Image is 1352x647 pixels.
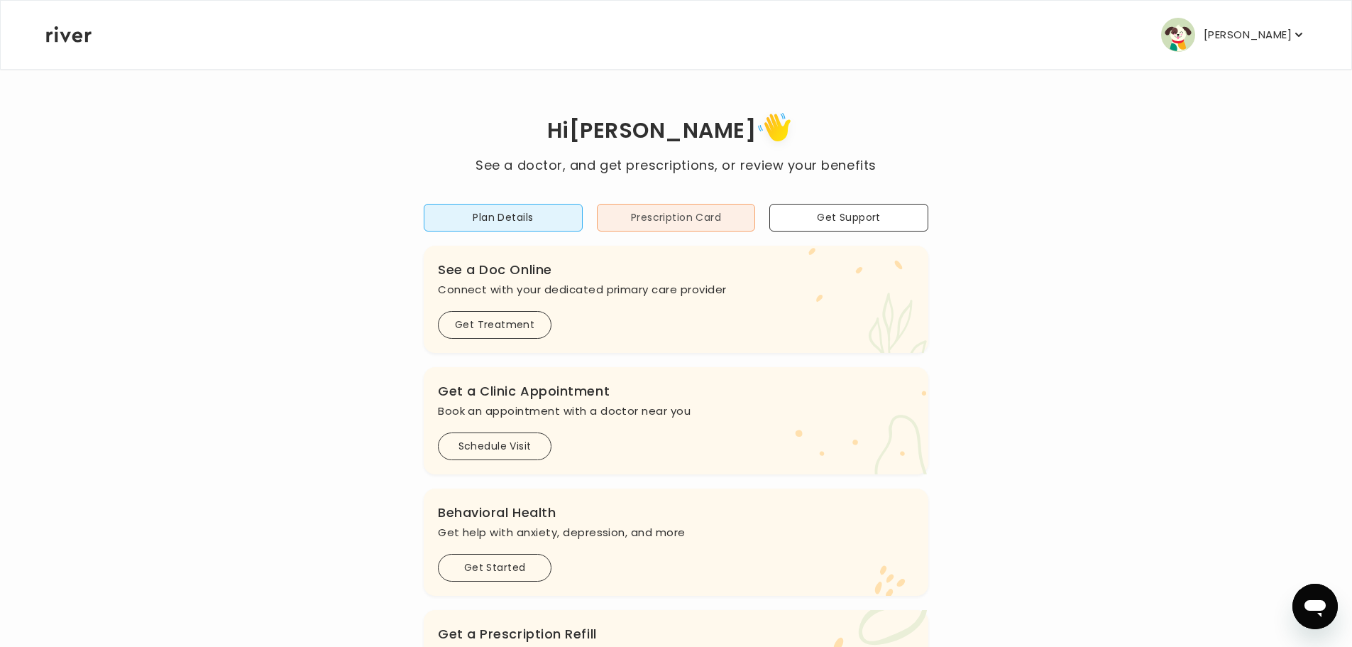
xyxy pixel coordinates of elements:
button: Get Support [769,204,928,232]
h1: Hi [PERSON_NAME] [476,108,876,156]
button: Get Treatment [438,311,551,339]
p: [PERSON_NAME] [1204,25,1292,45]
h3: See a Doc Online [438,260,914,280]
button: Prescription Card [597,204,756,232]
p: Book an appointment with a doctor near you [438,401,914,421]
button: Plan Details [424,204,583,232]
img: user avatar [1161,18,1195,52]
button: Schedule Visit [438,433,551,460]
p: Get help with anxiety, depression, and more [438,523,914,543]
button: user avatar[PERSON_NAME] [1161,18,1306,52]
iframe: Button to launch messaging window [1292,584,1338,629]
p: Connect with your dedicated primary care provider [438,280,914,300]
h3: Get a Clinic Appointment [438,381,914,401]
p: See a doctor, and get prescriptions, or review your benefits [476,156,876,175]
button: Get Started [438,554,551,582]
h3: Get a Prescription Refill [438,624,914,644]
h3: Behavioral Health [438,503,914,523]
